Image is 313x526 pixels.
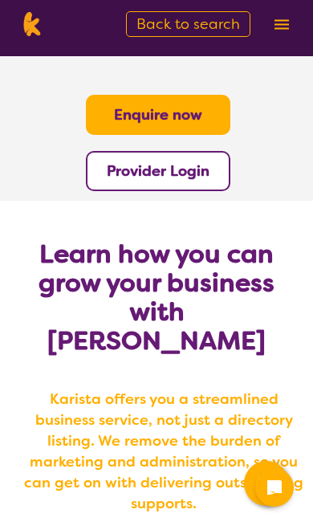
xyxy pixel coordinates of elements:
span: Back to search [136,14,240,34]
a: Enquire now [114,105,202,124]
a: Back to search [126,11,250,37]
button: Channel Menu [244,461,289,506]
b: Learn how you can grow your business with [PERSON_NAME] [39,237,274,357]
a: Provider Login [107,161,209,181]
button: Provider Login [86,151,230,191]
img: Karista logo [19,12,44,36]
b: Karista offers you a streamlined business service, not just a directory listing. We remove the bu... [19,389,308,514]
button: Enquire now [86,95,230,135]
img: menu [274,19,289,30]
